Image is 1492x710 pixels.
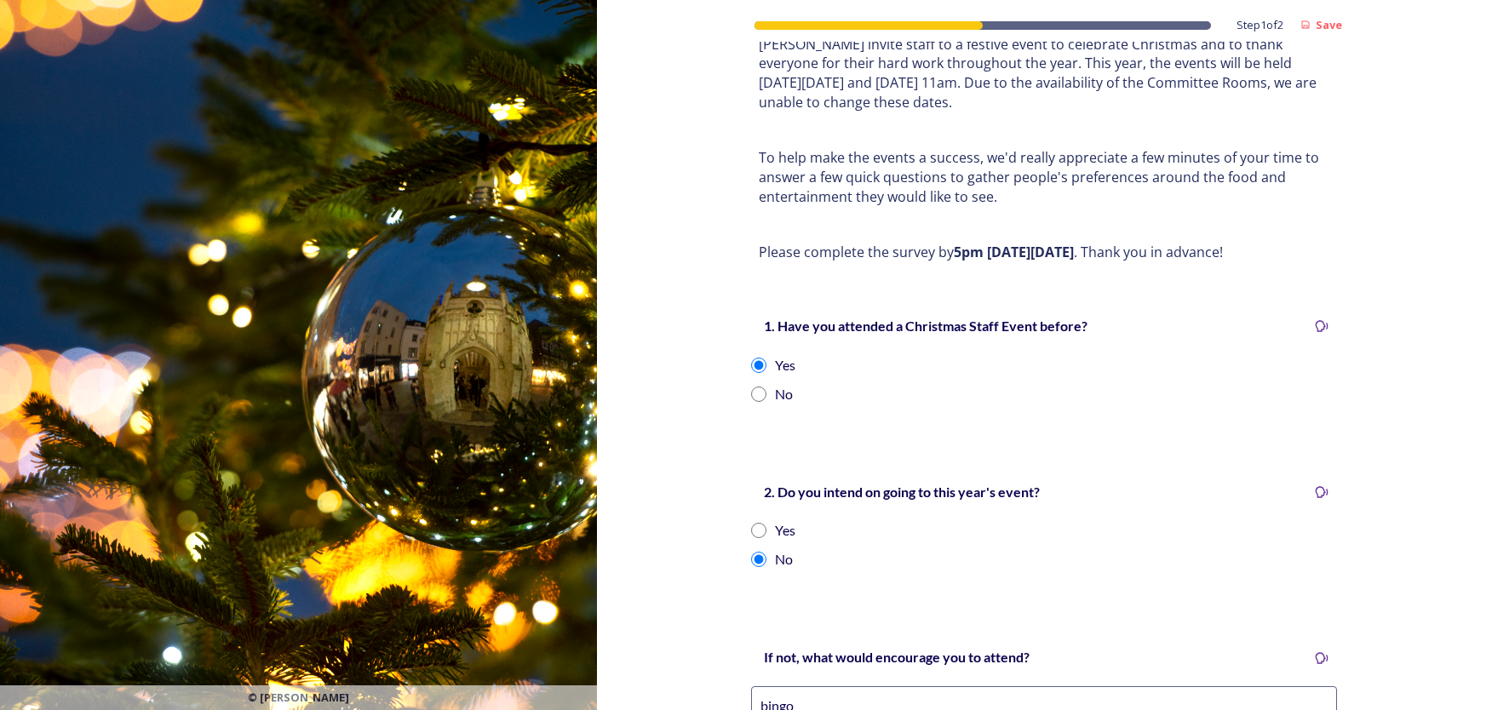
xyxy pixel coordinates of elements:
[775,549,793,570] div: No
[775,520,795,541] div: Yes
[775,355,795,375] div: Yes
[954,243,1074,261] strong: 5pm [DATE][DATE]
[764,318,1087,334] strong: 1. Have you attended a Christmas Staff Event before?
[759,148,1329,206] p: To help make the events a success, we'd really appreciate a few minutes of your time to answer a ...
[248,690,349,706] span: © [PERSON_NAME]
[764,484,1040,500] strong: 2. Do you intend on going to this year's event?
[1316,17,1342,32] strong: Save
[764,649,1030,665] strong: If not, what would encourage you to attend?
[759,15,1329,112] p: Every year, [PERSON_NAME], [PERSON_NAME], [PERSON_NAME], [PERSON_NAME], and [PERSON_NAME] invite ...
[1237,17,1283,33] span: Step 1 of 2
[775,384,793,404] div: No
[759,243,1329,262] p: Please complete the survey by . Thank you in advance!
